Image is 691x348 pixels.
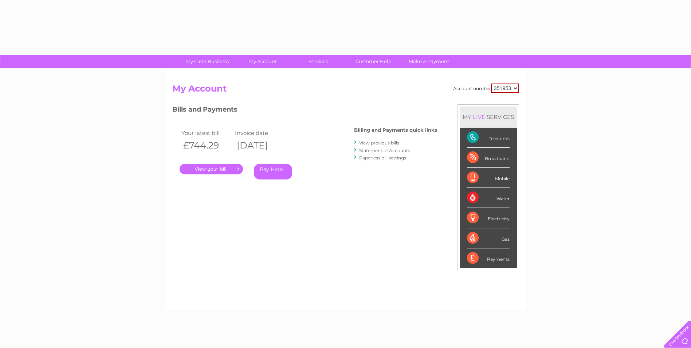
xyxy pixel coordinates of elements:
div: Payments [467,248,510,268]
td: Invoice date [233,128,287,138]
a: My Account [233,55,293,68]
div: MY SERVICES [460,107,517,127]
div: Mobile [467,168,510,188]
h2: My Account [172,84,519,97]
h4: Billing and Payments quick links [354,127,437,133]
div: LIVE [471,113,487,120]
div: Account number [453,84,519,93]
div: Broadband [467,148,510,168]
th: [DATE] [233,138,287,153]
a: Pay Here [254,164,292,179]
div: Electricity [467,208,510,228]
a: My Clear Business [177,55,237,68]
div: Gas [467,228,510,248]
a: Services [288,55,348,68]
a: Paperless bill settings [359,155,406,161]
td: Your latest bill [180,128,233,138]
div: Telecoms [467,128,510,148]
h3: Bills and Payments [172,104,437,117]
a: Customer Help [343,55,404,68]
a: . [180,164,243,174]
div: Water [467,188,510,208]
a: Statement of Accounts [359,148,410,153]
a: View previous bills [359,140,399,146]
th: £744.29 [180,138,233,153]
a: Make A Payment [399,55,459,68]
